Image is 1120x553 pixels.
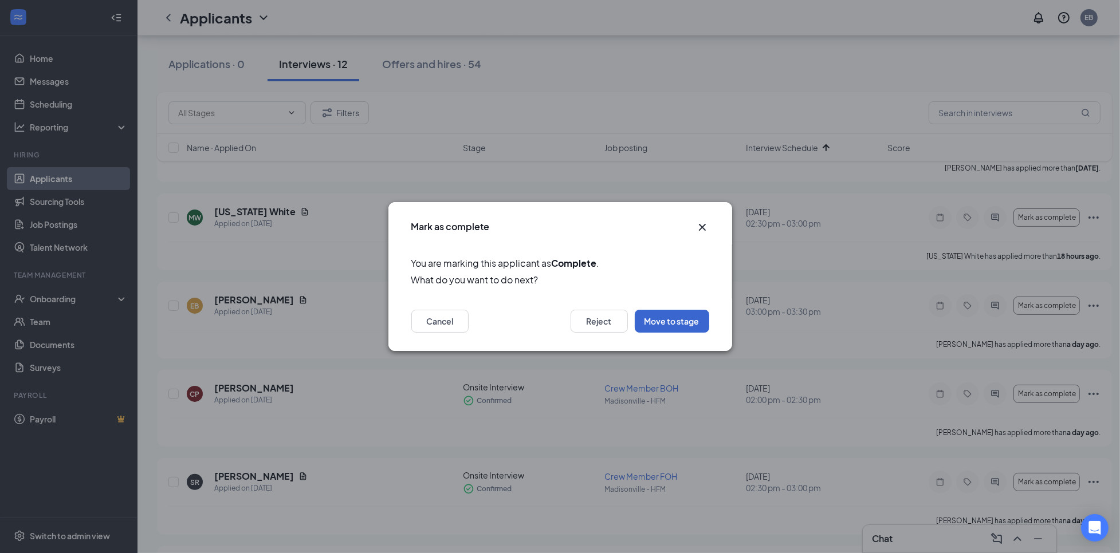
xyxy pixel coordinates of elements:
[411,310,469,333] button: Cancel
[411,220,490,233] h3: Mark as complete
[635,310,709,333] button: Move to stage
[571,310,628,333] button: Reject
[411,256,709,270] span: You are marking this applicant as .
[411,272,709,287] span: What do you want to do next?
[552,257,597,269] b: Complete
[1081,514,1109,542] div: Open Intercom Messenger
[695,220,709,234] button: Close
[695,220,709,234] svg: Cross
